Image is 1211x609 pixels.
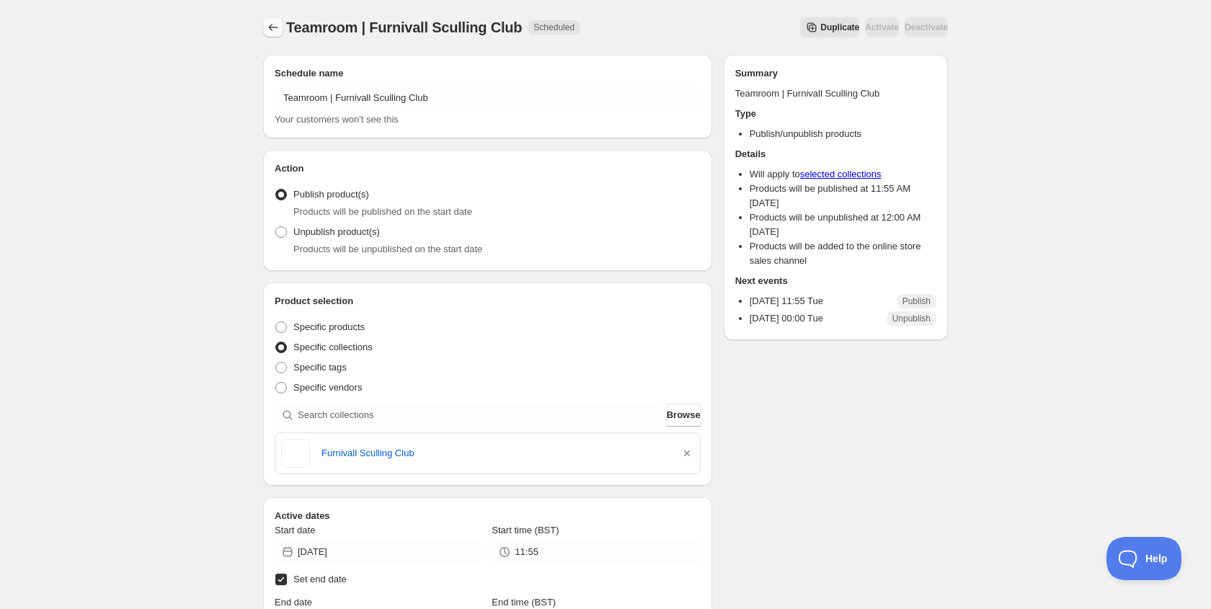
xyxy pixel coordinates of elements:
span: Teamroom | Furnivall Sculling Club [286,19,522,35]
p: [DATE] 11:55 Tue [750,294,823,308]
li: Publish/unpublish products [750,127,936,141]
button: Secondary action label [800,17,859,37]
h2: Next events [735,274,936,288]
span: Specific tags [293,362,347,373]
h2: Action [275,161,701,176]
h2: Details [735,147,936,161]
span: Specific products [293,321,365,332]
li: Products will be published at 11:55 AM [DATE] [750,182,936,210]
span: Set end date [293,574,347,584]
iframe: Toggle Customer Support [1106,537,1182,580]
span: Publish [902,295,931,307]
li: Will apply to [750,167,936,182]
button: Browse [667,404,701,427]
h2: Schedule name [275,66,701,81]
p: [DATE] 00:00 Tue [750,311,823,326]
span: Your customers won't see this [275,114,399,125]
h2: Summary [735,66,936,81]
span: Specific collections [293,342,373,352]
span: Unpublish [892,313,931,324]
h2: Product selection [275,294,701,308]
span: End time (BST) [492,597,556,608]
h2: Active dates [275,509,701,523]
span: Publish product(s) [293,189,369,200]
li: Products will be added to the online store sales channel [750,239,936,268]
span: Duplicate [820,22,859,33]
span: Products will be unpublished on the start date [293,244,482,254]
input: Search collections [298,404,664,427]
li: Products will be unpublished at 12:00 AM [DATE] [750,210,936,239]
span: Browse [667,408,701,422]
span: Start time (BST) [492,525,559,535]
button: Schedules [263,17,283,37]
a: Furnivall Sculling Club [321,446,668,461]
p: Teamroom | Furnivall Sculling Club [735,86,936,101]
span: Start date [275,525,315,535]
h2: Type [735,107,936,121]
span: Unpublish product(s) [293,226,380,237]
span: Specific vendors [293,382,362,393]
a: selected collections [800,169,882,179]
span: Products will be published on the start date [293,206,472,217]
span: End date [275,597,312,608]
span: Scheduled [533,22,575,33]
